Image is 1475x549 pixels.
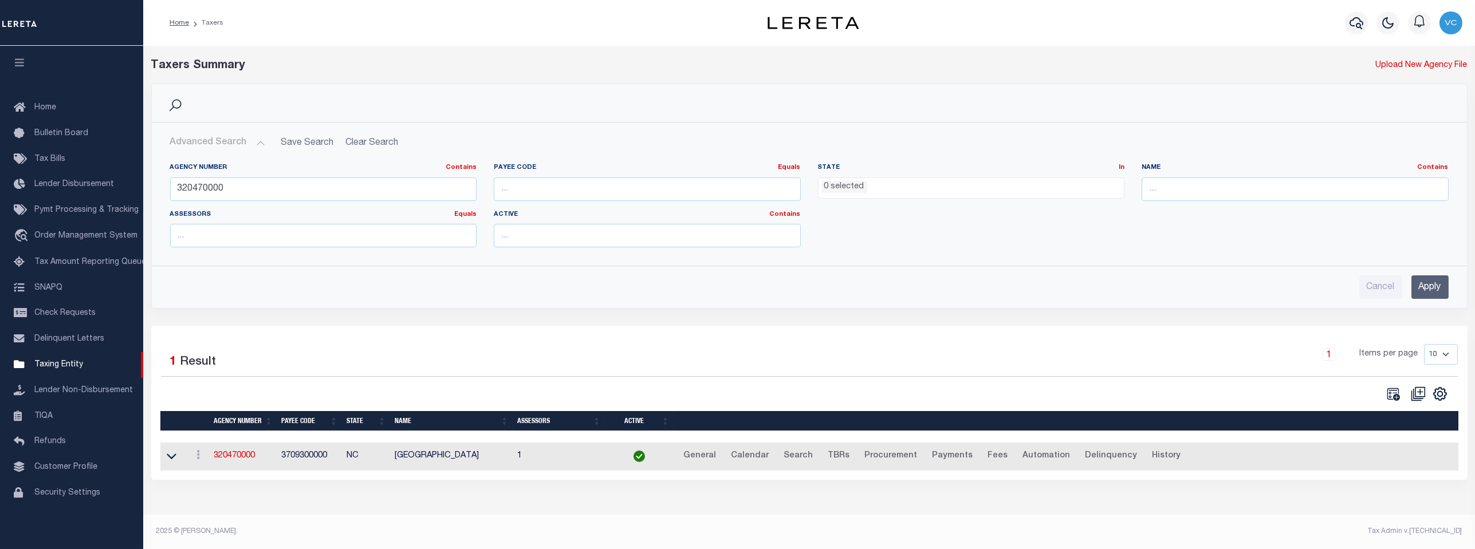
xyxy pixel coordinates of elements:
span: Lender Disbursement [34,180,114,188]
span: Pymt Processing & Tracking [34,206,139,214]
a: Search [778,447,818,465]
input: ... [494,224,801,247]
a: TBRs [823,447,855,465]
span: Home [34,104,56,112]
a: In [1119,164,1124,171]
div: Tax Admin v.[TECHNICAL_ID] [818,526,1462,536]
span: Lender Non-Disbursement [34,386,133,394]
label: Active [494,210,801,220]
span: 1 [170,356,177,368]
td: 3709300000 [277,443,342,471]
img: logo-dark.svg [768,17,859,29]
label: Result [180,353,217,372]
a: Automation [1017,447,1075,465]
th: Name: activate to sort column ascending [390,411,513,431]
a: Calendar [726,447,774,465]
img: svg+xml;base64,PHN2ZyB4bWxucz0iaHR0cDovL3d3dy53My5vcmcvMjAwMC9zdmciIHBvaW50ZXItZXZlbnRzPSJub25lIi... [1439,11,1462,34]
span: Order Management System [34,232,137,240]
span: SNAPQ [34,283,62,291]
a: Equals [778,164,801,171]
a: Delinquency [1080,447,1142,465]
span: TIQA [34,412,53,420]
input: ... [1142,177,1449,201]
a: Equals [454,211,477,218]
i: travel_explore [14,229,32,244]
a: History [1147,447,1186,465]
label: Assessors [170,210,477,220]
span: Delinquent Letters [34,335,104,343]
li: Taxers [189,18,223,28]
div: Taxers Summary [151,57,1134,74]
th: Active: activate to sort column ascending [605,411,674,431]
li: 0 selected [821,181,867,193]
span: Refunds [34,437,66,445]
label: Name [1142,163,1449,173]
td: 1 [513,443,605,471]
span: Bulletin Board [34,129,88,137]
th: Payee Code: activate to sort column ascending [277,411,342,431]
span: Tax Amount Reporting Queue [34,258,146,266]
input: ... [170,177,477,201]
span: Items per page [1360,348,1418,361]
span: Check Requests [34,309,96,317]
img: check-icon-green.svg [634,451,645,462]
a: Contains [1418,164,1449,171]
input: Apply [1411,275,1449,299]
th: Agency Number: activate to sort column ascending [209,411,277,431]
a: 320470000 [214,452,255,460]
a: Home [170,19,189,26]
a: Contains [770,211,801,218]
a: General [678,447,721,465]
a: Payments [927,447,978,465]
div: 2025 © [PERSON_NAME]. [148,526,809,536]
a: Upload New Agency File [1376,60,1468,72]
td: NC [342,443,390,471]
a: Procurement [859,447,922,465]
label: Agency Number [170,163,477,173]
span: Taxing Entity [34,361,83,369]
input: Cancel [1359,275,1402,299]
a: Contains [446,164,477,171]
button: Advanced Search [170,132,265,154]
label: State [818,163,1125,173]
span: Customer Profile [34,463,97,471]
input: ... [170,224,477,247]
label: Payee Code [494,163,801,173]
th: Assessors: activate to sort column ascending [513,411,605,431]
span: Security Settings [34,489,100,497]
a: 1 [1323,348,1335,361]
th: State: activate to sort column ascending [342,411,390,431]
td: [GEOGRAPHIC_DATA] [390,443,513,471]
input: ... [494,177,801,201]
span: Tax Bills [34,155,65,163]
a: Fees [982,447,1013,465]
